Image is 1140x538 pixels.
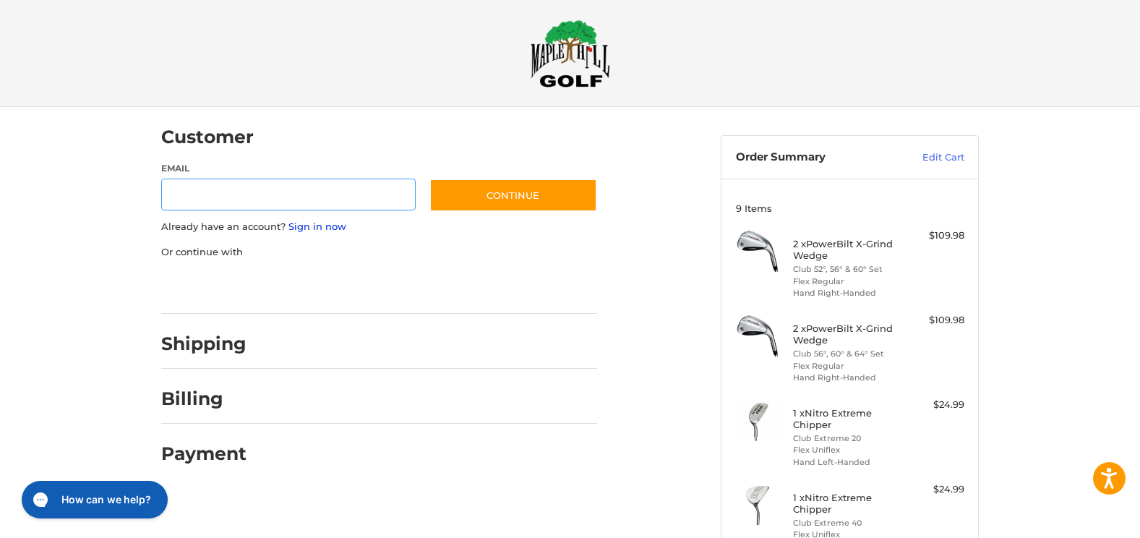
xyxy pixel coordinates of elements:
h2: Customer [161,126,254,148]
li: Hand Right-Handed [793,287,904,299]
li: Club 52°, 56° & 60° Set [793,263,904,276]
iframe: PayPal-paypal [157,273,265,299]
h3: Order Summary [736,150,891,165]
iframe: PayPal-paylater [279,273,387,299]
a: Edit Cart [891,150,964,165]
li: Club 56°, 60° & 64° Set [793,348,904,360]
li: Flex Regular [793,360,904,372]
h2: Shipping [161,333,247,355]
h4: 2 x PowerBilt X-Grind Wedge [793,323,904,346]
a: Sign in now [288,221,346,232]
div: $24.99 [907,398,964,412]
li: Hand Left-Handed [793,456,904,469]
h4: 1 x Nitro Extreme Chipper [793,407,904,431]
img: Maple Hill Golf [531,20,610,87]
li: Flex Uniflex [793,444,904,456]
p: Already have an account? [161,220,597,234]
iframe: PayPal-venmo [402,273,510,299]
li: Flex Regular [793,276,904,288]
div: $24.99 [907,482,964,497]
h2: Payment [161,443,247,465]
h4: 2 x PowerBilt X-Grind Wedge [793,238,904,262]
h3: 9 Items [736,202,964,214]
label: Email [161,162,416,175]
h4: 1 x Nitro Extreme Chipper [793,492,904,516]
li: Hand Right-Handed [793,372,904,384]
div: $109.98 [907,313,964,328]
button: Continue [429,179,597,212]
li: Club Extreme 20 [793,432,904,445]
li: Club Extreme 40 [793,517,904,529]
p: Or continue with [161,245,597,260]
iframe: Gorgias live chat messenger [14,476,172,524]
div: $109.98 [907,229,964,243]
h2: Billing [161,388,246,410]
